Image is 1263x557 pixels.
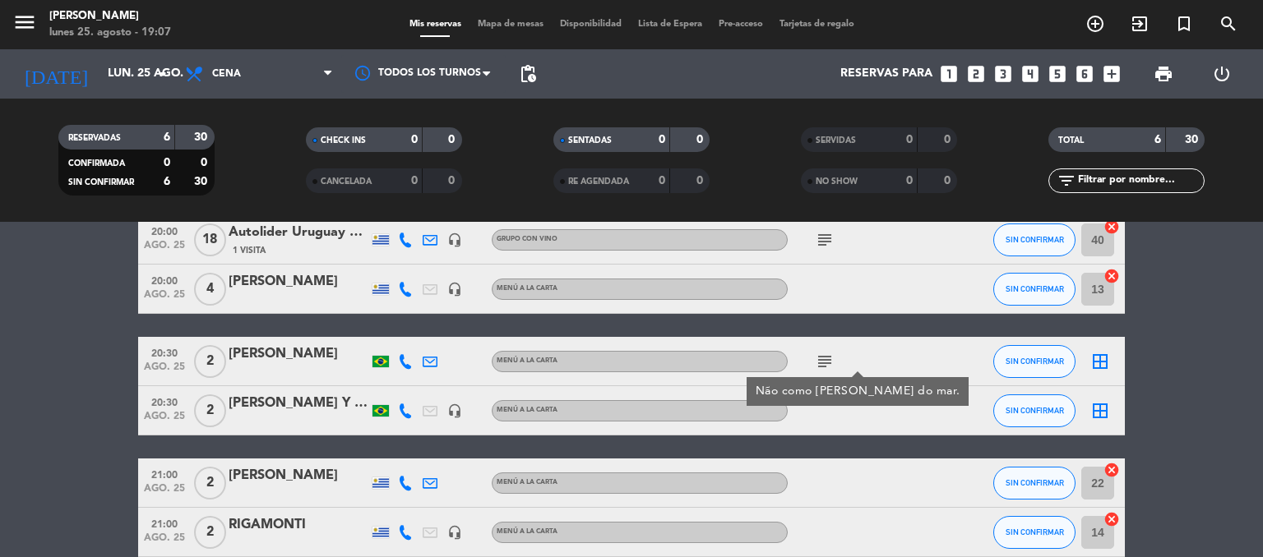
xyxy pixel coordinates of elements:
[68,178,134,186] span: SIN CONFIRMAR
[1058,136,1084,145] span: TOTAL
[1006,478,1064,487] span: SIN CONFIRMAR
[229,271,368,292] div: [PERSON_NAME]
[144,464,185,483] span: 21:00
[68,134,121,142] span: RESERVADAS
[12,10,37,40] button: menu
[815,230,835,250] i: subject
[1047,63,1068,85] i: looks_5
[194,345,226,378] span: 2
[164,131,170,143] strong: 6
[164,157,170,168] strong: 0
[1090,401,1110,421] i: border_all
[518,64,538,84] span: pending_actions
[153,64,173,84] i: arrow_drop_down
[1090,352,1110,371] i: border_all
[194,131,210,143] strong: 30
[447,525,462,540] i: headset_mic
[1103,462,1120,478] i: cancel
[229,222,368,243] div: Autolider Uruguay S.A.
[816,177,858,186] span: NO SHOW
[993,223,1076,256] button: SIN CONFIRMAR
[1154,134,1161,145] strong: 6
[12,10,37,35] i: menu
[144,532,185,551] span: ago. 25
[497,285,557,292] span: MENÚ A LA CARTA
[144,270,185,289] span: 20:00
[447,282,462,297] i: headset_mic
[229,343,368,365] div: [PERSON_NAME]
[1006,284,1064,293] span: SIN CONFIRMAR
[993,467,1076,499] button: SIN CONFIRMAR
[944,175,954,186] strong: 0
[144,411,185,430] span: ago. 25
[1076,172,1204,190] input: Filtrar por nombre...
[552,20,630,29] span: Disponibilidad
[194,467,226,499] span: 2
[497,236,557,242] span: GRUPO CON VINO
[1103,219,1120,235] i: cancel
[229,393,368,414] div: [PERSON_NAME] Y SRA
[233,244,266,257] span: 1 Visita
[630,20,710,29] span: Lista de Espera
[497,528,557,535] span: MENÚ A LA CARTA
[696,175,706,186] strong: 0
[568,136,612,145] span: SENTADAS
[1006,357,1064,366] span: SIN CONFIRMAR
[993,345,1076,378] button: SIN CONFIRMAR
[568,177,629,186] span: RE AGENDADA
[164,176,170,187] strong: 6
[144,240,185,259] span: ago. 25
[710,20,771,29] span: Pre-acceso
[447,403,462,418] i: headset_mic
[1074,63,1095,85] i: looks_6
[194,273,226,306] span: 4
[1006,406,1064,415] span: SIN CONFIRMAR
[965,63,987,85] i: looks_two
[1020,63,1041,85] i: looks_4
[840,67,932,81] span: Reservas para
[497,407,557,413] span: MENÚ A LA CARTA
[1006,527,1064,536] span: SIN CONFIRMAR
[144,392,185,411] span: 20:30
[815,352,835,371] i: subject
[696,134,706,145] strong: 0
[144,513,185,532] span: 21:00
[144,361,185,380] span: ago. 25
[659,175,665,186] strong: 0
[12,56,99,92] i: [DATE]
[229,514,368,536] div: RIGAMONTI
[447,232,462,247] i: headset_mic
[470,20,552,29] span: Mapa de mesas
[49,25,171,41] div: lunes 25. agosto - 19:07
[321,136,366,145] span: CHECK INS
[201,157,210,168] strong: 0
[771,20,863,29] span: Tarjetas de regalo
[144,343,185,361] span: 20:30
[756,383,960,400] div: Não como [PERSON_NAME] do mar.
[1101,63,1122,85] i: add_box
[194,516,226,549] span: 2
[411,175,418,186] strong: 0
[1192,49,1251,99] div: LOG OUT
[816,136,856,145] span: SERVIDAS
[1006,235,1064,244] span: SIN CONFIRMAR
[144,289,185,308] span: ago. 25
[993,394,1076,427] button: SIN CONFIRMAR
[1085,14,1105,34] i: add_circle_outline
[1154,64,1173,84] span: print
[992,63,1014,85] i: looks_3
[1103,511,1120,527] i: cancel
[448,175,458,186] strong: 0
[906,134,913,145] strong: 0
[1219,14,1238,34] i: search
[321,177,372,186] span: CANCELADA
[497,357,557,364] span: MENÚ A LA CARTA
[1212,64,1232,84] i: power_settings_new
[212,68,241,80] span: Cena
[411,134,418,145] strong: 0
[1103,268,1120,284] i: cancel
[194,176,210,187] strong: 30
[659,134,665,145] strong: 0
[401,20,470,29] span: Mis reservas
[1174,14,1194,34] i: turned_in_not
